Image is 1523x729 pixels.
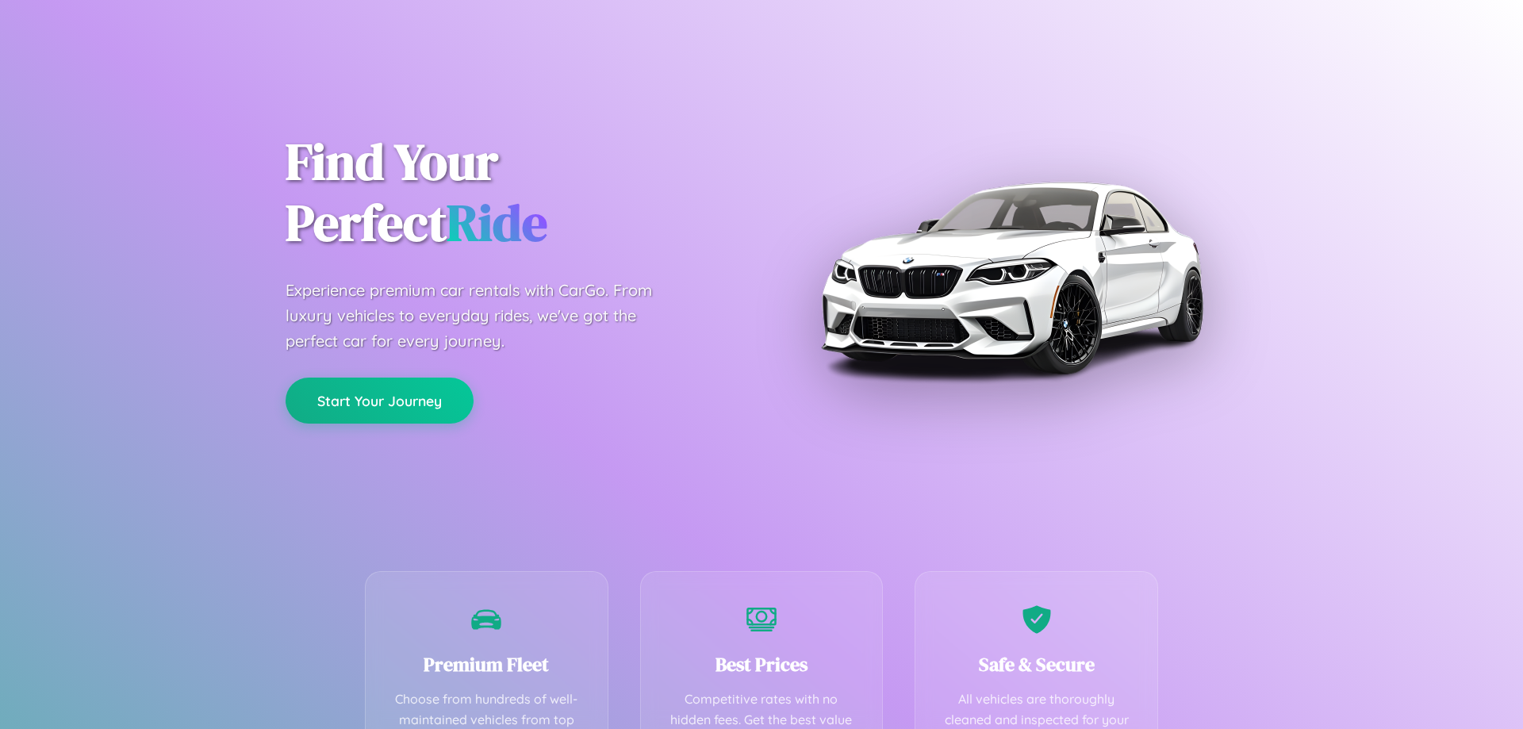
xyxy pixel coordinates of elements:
[939,651,1134,677] h3: Safe & Secure
[286,378,474,424] button: Start Your Journey
[813,79,1210,476] img: Premium BMW car rental vehicle
[286,132,738,254] h1: Find Your Perfect
[447,188,547,257] span: Ride
[389,651,584,677] h3: Premium Fleet
[286,278,682,354] p: Experience premium car rentals with CarGo. From luxury vehicles to everyday rides, we've got the ...
[665,651,859,677] h3: Best Prices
